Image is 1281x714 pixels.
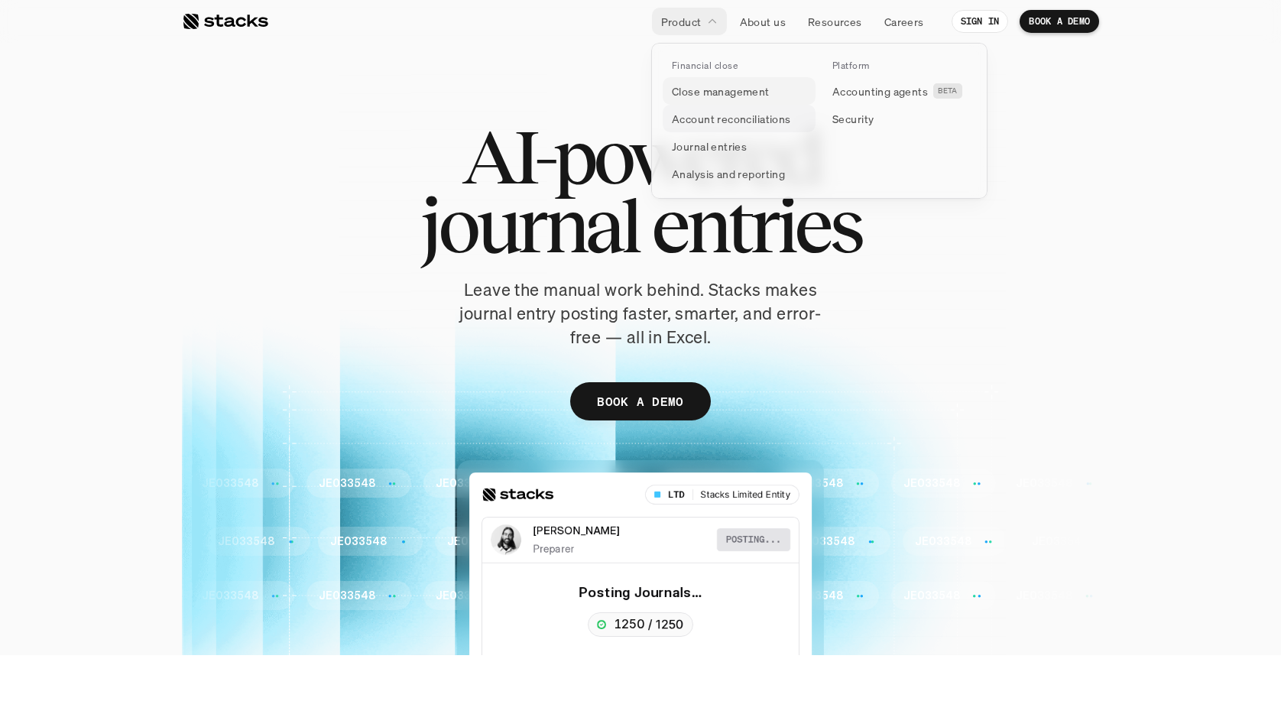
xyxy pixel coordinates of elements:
a: Security [823,105,976,132]
a: BOOK A DEMO [1020,10,1099,33]
p: JE033548 [949,535,1005,548]
span: AI-powered [462,122,819,191]
p: Financial close [672,60,738,71]
p: JE033548 [519,589,576,602]
a: Careers [875,8,933,35]
p: JE033548 [865,477,922,490]
p: BOOK A DEMO [597,391,684,413]
p: BOOK A DEMO [1029,16,1090,27]
p: Careers [884,14,924,30]
p: JE033548 [865,589,922,602]
p: JE033548 [135,535,191,548]
a: Journal entries [663,132,816,160]
p: JE033548 [402,589,459,602]
a: Resources [799,8,871,35]
p: Leave the manual work behind. Stacks makes journal entry posting faster, smarter, and error-free ... [449,278,832,349]
span: entries [651,191,861,260]
p: JE033548 [598,535,654,548]
p: JE033548 [168,477,225,490]
p: About us [740,14,786,30]
p: Journal entries [672,138,747,154]
p: JE033548 [753,477,809,490]
p: SIGN IN [961,16,1000,27]
a: Account reconciliations [663,105,816,132]
p: JE033548 [168,589,225,602]
p: JE033548 [636,477,692,490]
a: Analysis and reporting [663,160,816,187]
p: Platform [832,60,870,71]
a: Close management [663,77,816,105]
h2: BETA [938,86,958,96]
a: Accounting agentsBETA [823,77,976,105]
a: BOOK A DEMO [570,382,711,420]
p: JE033548 [715,535,771,548]
p: Close management [672,83,770,99]
p: JE033548 [519,477,576,490]
p: Product [661,14,702,30]
p: JE033548 [636,589,692,602]
p: Resources [808,14,862,30]
p: JE033548 [481,535,537,548]
p: Accounting agents [832,83,928,99]
a: SIGN IN [952,10,1009,33]
p: Security [832,111,874,127]
p: JE033548 [1065,535,1122,548]
p: JE033548 [982,589,1039,602]
p: JE033548 [402,477,459,490]
p: JE033548 [753,589,809,602]
a: Privacy Policy [180,291,248,302]
p: JE033548 [251,535,308,548]
a: About us [731,8,795,35]
p: JE033548 [982,477,1039,490]
p: Analysis and reporting [672,166,785,182]
p: JE033548 [285,589,342,602]
p: JE033548 [368,535,425,548]
p: JE033548 [285,477,342,490]
span: journal [420,191,638,260]
p: Account reconciliations [672,111,791,127]
p: JE033548 [832,535,888,548]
